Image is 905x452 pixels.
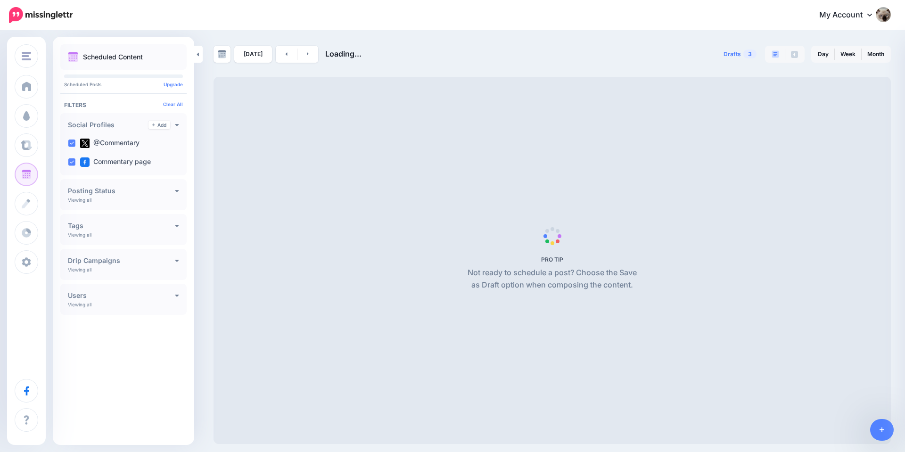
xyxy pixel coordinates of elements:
p: Viewing all [68,267,91,272]
span: Drafts [724,51,741,57]
h4: Drip Campaigns [68,257,175,264]
p: Viewing all [68,197,91,203]
a: Day [812,47,834,62]
img: calendar.png [68,52,78,62]
h4: Social Profiles [68,122,148,128]
a: Month [862,47,890,62]
h5: PRO TIP [464,256,641,263]
a: Upgrade [164,82,183,87]
img: paragraph-boxed.png [772,50,779,58]
img: menu.png [22,52,31,60]
h4: Filters [64,101,183,108]
label: @Commentary [80,139,140,148]
img: Missinglettr [9,7,73,23]
a: Week [835,47,861,62]
p: Viewing all [68,302,91,307]
h4: Tags [68,222,175,229]
p: Scheduled Posts [64,82,183,87]
a: Add [148,121,170,129]
h4: Users [68,292,175,299]
a: Clear All [163,101,183,107]
img: facebook-square.png [80,157,90,167]
label: Commentary page [80,157,151,167]
a: [DATE] [234,46,272,63]
span: 3 [743,49,757,58]
img: facebook-grey-square.png [791,51,798,58]
img: calendar-grey-darker.png [218,50,226,58]
span: Loading... [325,49,362,58]
h4: Posting Status [68,188,175,194]
a: Drafts3 [718,46,762,63]
p: Scheduled Content [83,54,143,60]
a: My Account [810,4,891,27]
p: Viewing all [68,232,91,238]
p: Not ready to schedule a post? Choose the Save as Draft option when composing the content. [464,267,641,291]
img: twitter-square.png [80,139,90,148]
